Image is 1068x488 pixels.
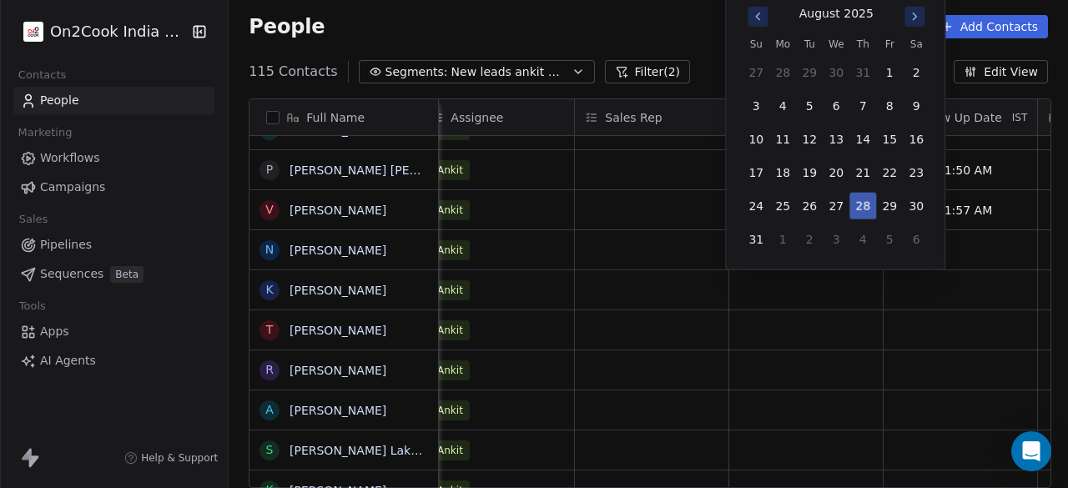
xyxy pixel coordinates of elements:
button: 21 [849,159,876,186]
button: 22 [876,159,903,186]
button: 11 [769,126,796,153]
button: 5 [876,226,903,253]
button: 1 [769,226,796,253]
button: 31 [849,59,876,86]
button: 13 [823,126,849,153]
button: 27 [743,59,769,86]
button: 19 [796,159,823,186]
button: 25 [769,193,796,219]
th: Wednesday [823,36,849,53]
button: 30 [903,193,929,219]
button: 12 [796,126,823,153]
button: 28 [769,59,796,86]
div: August 2025 [799,5,874,23]
button: 10 [743,126,769,153]
button: 26 [796,193,823,219]
button: 16 [903,126,929,153]
button: 9 [903,93,929,119]
button: 5 [796,93,823,119]
button: 29 [796,59,823,86]
button: 3 [743,93,769,119]
button: 6 [903,226,929,253]
button: 14 [849,126,876,153]
button: 4 [849,226,876,253]
button: 20 [823,159,849,186]
button: 7 [849,93,876,119]
button: 31 [743,226,769,253]
button: 4 [769,93,796,119]
button: 29 [876,193,903,219]
th: Saturday [903,36,929,53]
button: 23 [903,159,929,186]
button: 27 [823,193,849,219]
th: Sunday [743,36,769,53]
button: 6 [823,93,849,119]
button: 8 [876,93,903,119]
button: 3 [823,226,849,253]
th: Monday [769,36,796,53]
button: Go to next month [903,5,926,28]
button: 18 [769,159,796,186]
button: 30 [823,59,849,86]
th: Friday [876,36,903,53]
th: Thursday [849,36,876,53]
button: 1 [876,59,903,86]
button: 2 [903,59,929,86]
button: 2 [796,226,823,253]
button: 28 [849,193,876,219]
button: 17 [743,159,769,186]
button: 24 [743,193,769,219]
th: Tuesday [796,36,823,53]
button: Go to previous month [746,5,769,28]
button: 15 [876,126,903,153]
